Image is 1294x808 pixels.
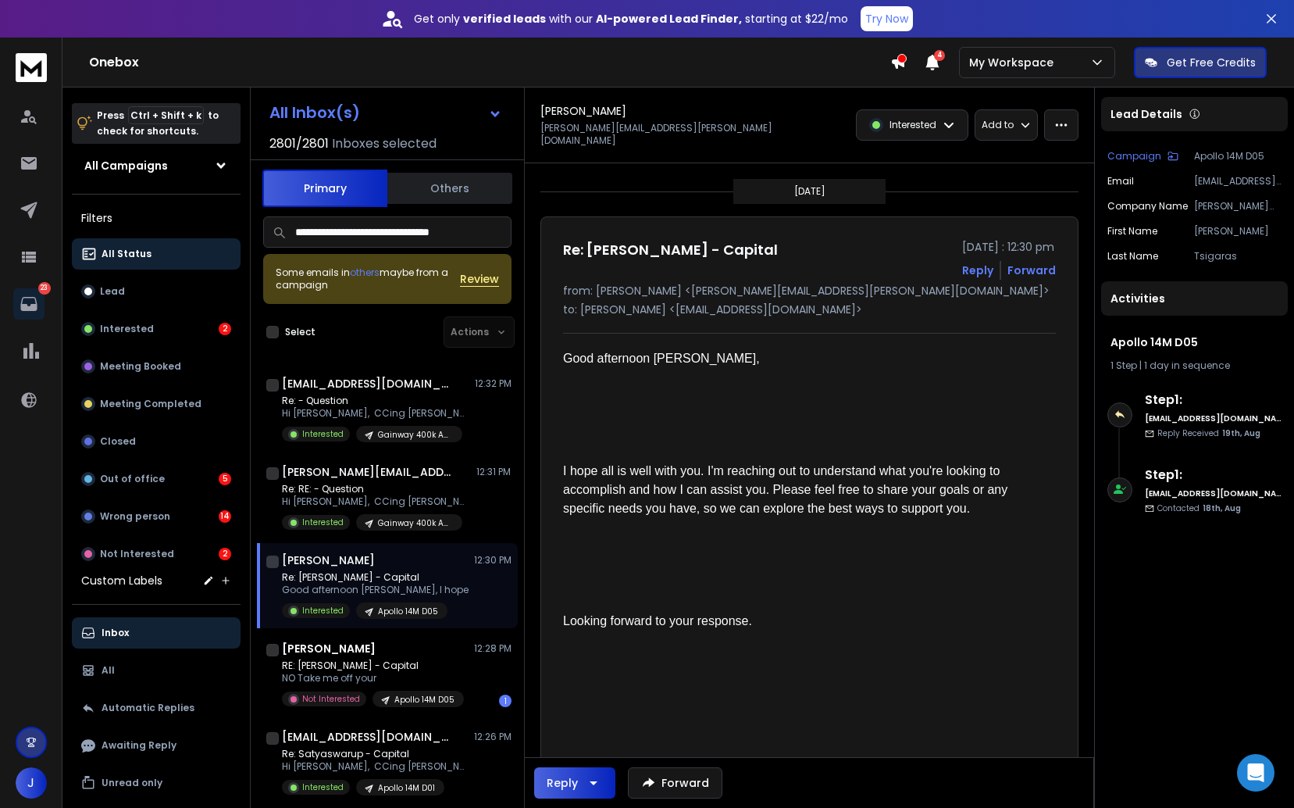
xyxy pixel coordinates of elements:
p: All [102,664,115,677]
p: First Name [1107,225,1157,238]
p: My Workspace [969,55,1060,70]
h1: [EMAIL_ADDRESS][DOMAIN_NAME] [282,729,454,745]
p: Out of office [100,473,165,485]
p: Email [1107,175,1134,188]
button: Unread only [72,767,241,799]
p: 12:30 PM [474,554,512,567]
h1: [PERSON_NAME] [540,103,626,119]
div: Looking forward to your response. ​ [563,612,1019,631]
p: [PERSON_NAME] Studio [1194,200,1282,213]
button: Out of office5 [72,463,241,495]
p: Try Now [865,11,908,27]
p: RE: [PERSON_NAME] - Capital [282,660,464,672]
p: Re: [PERSON_NAME] - Capital [282,571,469,584]
button: All [72,655,241,686]
p: 12:26 PM [474,731,512,743]
h6: Step 1 : [1145,466,1282,484]
button: Others [387,171,512,206]
button: Meeting Completed [72,388,241,420]
p: [PERSON_NAME] [1194,225,1282,238]
button: J [16,767,47,799]
div: 2 [219,323,231,335]
span: 19th, Aug [1222,427,1260,439]
p: 12:31 PM [476,466,512,478]
button: Get Free Credits [1134,47,1267,78]
button: Primary [262,170,387,207]
p: [PERSON_NAME][EMAIL_ADDRESS][PERSON_NAME][DOMAIN_NAME] [540,122,805,147]
p: Good afternoon [PERSON_NAME], I hope [282,584,469,596]
p: Press to check for shortcuts. [97,108,219,139]
div: 14 [219,510,231,523]
button: All Campaigns [72,150,241,181]
p: Add to [982,119,1014,131]
button: Campaign [1107,150,1178,163]
h1: Onebox [89,53,890,72]
div: 5 [219,473,231,485]
h6: Step 1 : [1145,391,1282,409]
p: Meeting Booked [100,360,181,373]
button: All Inbox(s) [257,97,515,128]
h1: All Inbox(s) [269,105,360,120]
p: Company Name [1107,200,1188,213]
a: 23 [13,288,45,320]
p: Gainway 400k Apollo (2) --- Re-run [378,517,453,529]
button: Reply [534,767,615,799]
p: 23 [38,282,51,295]
span: others [350,266,380,279]
button: Reply [962,263,993,278]
h3: Inboxes selected [332,134,437,153]
span: Ctrl + Shift + k [128,106,204,124]
button: Review [460,271,499,287]
button: All Status [72,238,241,270]
p: Lead [100,285,125,298]
div: Activities [1101,281,1288,316]
button: Forward [628,767,722,799]
p: Not Interested [302,693,360,705]
h3: Custom Labels [81,573,162,588]
h1: [PERSON_NAME] [282,641,376,656]
div: Forward [1007,263,1056,278]
button: Inbox [72,617,241,649]
p: from: [PERSON_NAME] <[PERSON_NAME][EMAIL_ADDRESS][PERSON_NAME][DOMAIN_NAME]> [563,283,1056,299]
p: Inbox [102,627,129,639]
p: Re: RE: - Question [282,483,469,495]
p: Interested [302,517,344,528]
div: Some emails in maybe from a campaign [276,266,460,291]
p: Lead Details [1110,106,1182,122]
p: 12:32 PM [475,377,512,390]
p: Re: - Question [282,395,469,407]
button: Wrong person14 [72,501,241,532]
p: Interested [100,323,154,335]
p: Apollo 14M D05 [394,694,455,706]
div: Reply [547,775,578,791]
button: Awaiting Reply [72,730,241,761]
p: [EMAIL_ADDRESS][DOMAIN_NAME] [1194,175,1282,188]
span: 4 [934,50,945,61]
label: Select [285,326,315,338]
button: Try Now [861,6,913,31]
strong: AI-powered Lead Finder, [596,11,742,27]
p: NO Take me off your [282,672,464,685]
p: Contacted [1157,502,1241,514]
p: to: [PERSON_NAME] <[EMAIL_ADDRESS][DOMAIN_NAME]> [563,302,1056,317]
p: Reply Received [1157,427,1260,439]
span: 18th, Aug [1203,502,1241,514]
button: Interested2 [72,313,241,345]
p: [DATE] [794,185,825,198]
div: I hope all is well with you. I'm reaching out to understand what you're looking to accomplish and... [563,462,1019,518]
p: Automatic Replies [102,702,194,714]
p: Interested [302,781,344,793]
p: Hi [PERSON_NAME], CCing [PERSON_NAME], our [282,407,469,420]
p: Hi [PERSON_NAME], CCing [PERSON_NAME], our [282,760,469,773]
button: Not Interested2 [72,538,241,570]
p: Gainway 400k Apollo (2) --- Re-run [378,429,453,441]
div: | [1110,359,1278,372]
p: Awaiting Reply [102,739,176,752]
span: 1 Step [1110,359,1137,372]
div: 1 [499,695,512,707]
p: Apollo 14M D05 [1194,150,1282,163]
p: Closed [100,435,136,448]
